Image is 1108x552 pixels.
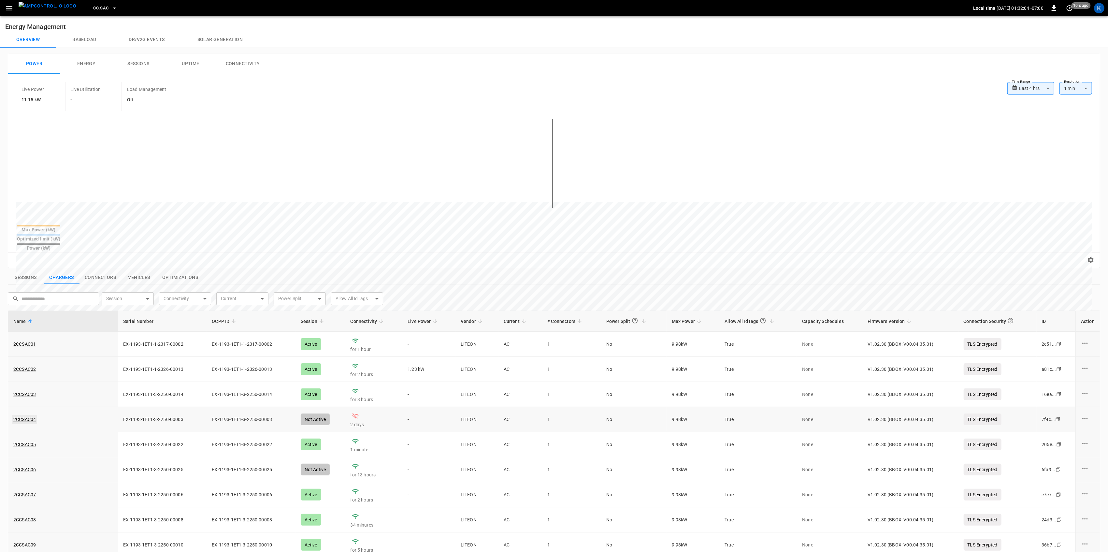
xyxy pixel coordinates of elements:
td: True [719,407,797,432]
td: LITEON [455,507,498,532]
div: Not Active [301,414,330,425]
p: TLS Encrypted [964,489,1001,501]
td: 9.98 kW [667,432,720,457]
td: LITEON [455,407,498,432]
div: charge point options [1081,414,1095,424]
td: LITEON [455,432,498,457]
td: V1.02.30 (BBOX: V00.04.35.01) [862,482,958,507]
span: OCPP ID [212,317,238,325]
td: 1 [542,432,601,457]
span: Connectivity [350,317,385,325]
p: TLS Encrypted [964,439,1001,450]
td: True [719,507,797,532]
td: - [402,482,455,507]
td: 1 [542,482,601,507]
span: # Connectors [547,317,584,325]
button: set refresh interval [1064,3,1075,13]
td: - [402,457,455,482]
span: Live Power [408,317,439,325]
a: 2CCSAC08 [13,516,36,523]
button: Connectivity [217,53,269,74]
a: 2CCSAC01 [13,341,36,347]
p: None [802,441,857,448]
p: None [802,542,857,548]
button: Dr/V2G events [112,32,181,48]
td: AC [498,407,542,432]
span: Allow All IdTags [725,315,776,327]
button: show latest optimizations [157,271,203,284]
button: Uptime [165,53,217,74]
span: CC.SAC [93,5,108,12]
td: 9.98 kW [667,457,720,482]
a: 2CCSAC04 [12,415,37,424]
td: EX-1193-1ET1-3-2250-00025 [207,457,295,482]
a: 2CCSAC05 [13,441,36,448]
td: EX-1193-1ET1-3-2250-00025 [118,457,207,482]
p: None [802,466,857,473]
div: copy [1056,516,1063,523]
th: ID [1037,311,1076,332]
div: 1 min [1059,82,1092,94]
div: copy [1056,491,1062,498]
td: 9.98 kW [667,407,720,432]
p: for 13 hours [350,472,397,478]
span: 10 s ago [1072,2,1091,9]
img: ampcontrol.io logo [19,2,76,10]
p: [DATE] 01:32:04 -07:00 [997,5,1043,11]
td: 9.98 kW [667,482,720,507]
td: LITEON [455,482,498,507]
p: TLS Encrypted [964,464,1001,475]
td: EX-1193-1ET1-3-2250-00008 [118,507,207,532]
div: charge point options [1081,465,1095,474]
h6: 11.15 kW [22,96,44,104]
p: 1 minute [350,446,397,453]
td: - [402,432,455,457]
a: 2CCSAC06 [13,466,36,473]
span: Session [301,317,326,325]
div: Last 4 hrs [1019,82,1054,94]
h6: - [71,96,101,104]
button: show latest vehicles [121,271,157,284]
span: Name [13,317,35,325]
td: 9.98 kW [667,507,720,532]
div: copy [1056,441,1062,448]
button: CC.SAC [91,2,120,15]
a: 2CCSAC03 [13,391,36,398]
td: No [601,507,667,532]
div: Active [301,439,321,450]
button: Solar generation [181,32,259,48]
th: Capacity Schedules [797,311,862,332]
td: No [601,432,667,457]
div: charge point options [1081,490,1095,500]
p: Live Power [22,86,44,93]
td: EX-1193-1ET1-3-2250-00003 [207,407,295,432]
div: charge point options [1081,389,1095,399]
td: 1 [542,407,601,432]
div: profile-icon [1094,3,1104,13]
a: 2CCSAC09 [13,542,36,548]
div: Active [301,514,321,526]
div: 6fa9 ... [1042,466,1056,473]
button: Energy [60,53,112,74]
td: 1 [542,457,601,482]
div: charge point options [1081,440,1095,449]
td: AC [498,482,542,507]
span: Current [504,317,528,325]
p: Local time [973,5,996,11]
td: EX-1193-1ET1-3-2250-00003 [118,407,207,432]
td: EX-1193-1ET1-3-2250-00022 [118,432,207,457]
td: True [719,457,797,482]
button: show latest sessions [8,271,44,284]
th: Action [1075,311,1100,332]
div: charge point options [1081,364,1095,374]
td: V1.02.30 (BBOX: V00.04.35.01) [862,432,958,457]
button: Baseload [56,32,112,48]
p: None [802,516,857,523]
div: copy [1056,541,1063,548]
div: c7c7 ... [1042,491,1056,498]
td: 1 [542,507,601,532]
div: 24d3 ... [1042,516,1057,523]
span: Max Power [672,317,703,325]
p: Live Utilization [71,86,101,93]
div: 7f4c ... [1042,416,1055,423]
